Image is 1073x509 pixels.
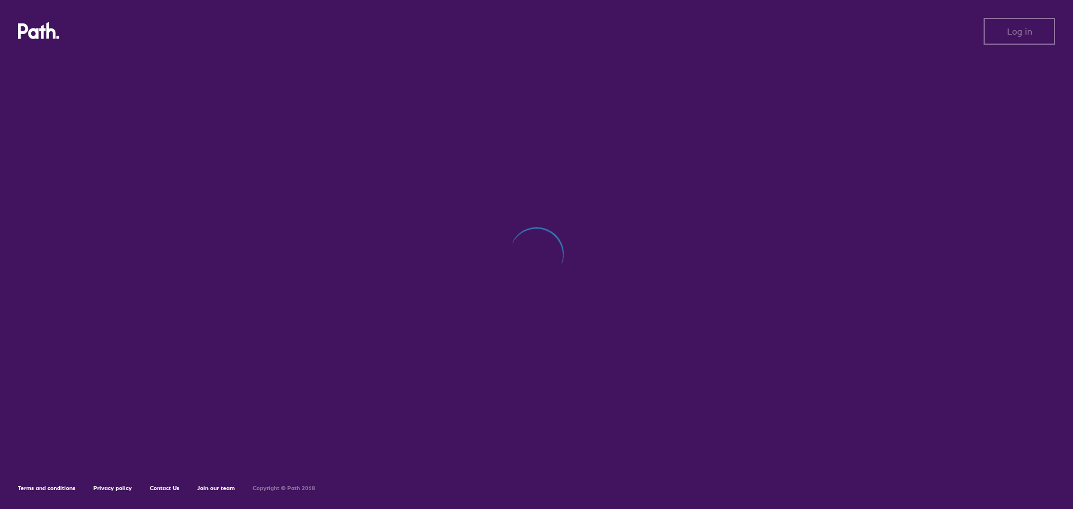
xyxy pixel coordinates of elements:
[150,484,179,492] a: Contact Us
[984,18,1055,45] button: Log in
[18,484,75,492] a: Terms and conditions
[253,485,315,492] h6: Copyright © Path 2018
[197,484,235,492] a: Join our team
[1007,26,1032,36] span: Log in
[93,484,132,492] a: Privacy policy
